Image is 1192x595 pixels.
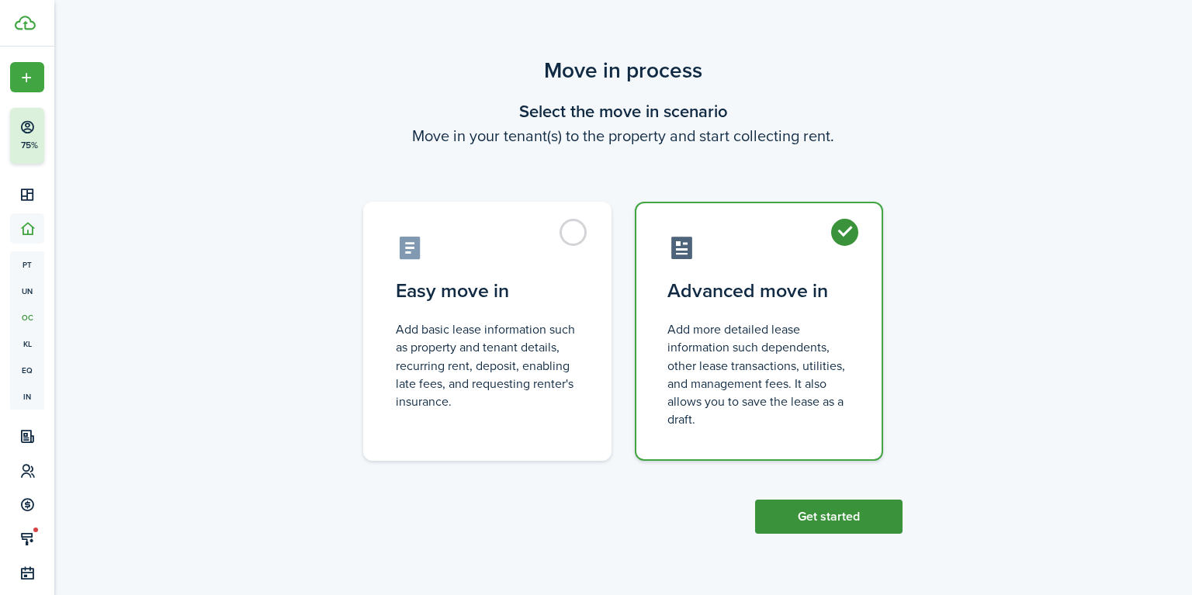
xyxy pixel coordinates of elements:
[667,320,851,428] control-radio-card-description: Add more detailed lease information such dependents, other lease transactions, utilities, and man...
[755,500,903,534] button: Get started
[396,277,579,305] control-radio-card-title: Easy move in
[667,277,851,305] control-radio-card-title: Advanced move in
[344,54,903,87] scenario-title: Move in process
[10,278,44,304] a: un
[396,320,579,410] control-radio-card-description: Add basic lease information such as property and tenant details, recurring rent, deposit, enablin...
[10,330,44,357] a: kl
[10,357,44,383] a: eq
[10,383,44,410] a: in
[10,304,44,330] a: oc
[10,108,139,164] button: 75%
[19,139,39,152] p: 75%
[10,62,44,92] button: Open menu
[10,251,44,278] a: pt
[344,124,903,147] wizard-step-header-description: Move in your tenant(s) to the property and start collecting rent.
[15,16,36,30] img: TenantCloud
[344,99,903,124] wizard-step-header-title: Select the move in scenario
